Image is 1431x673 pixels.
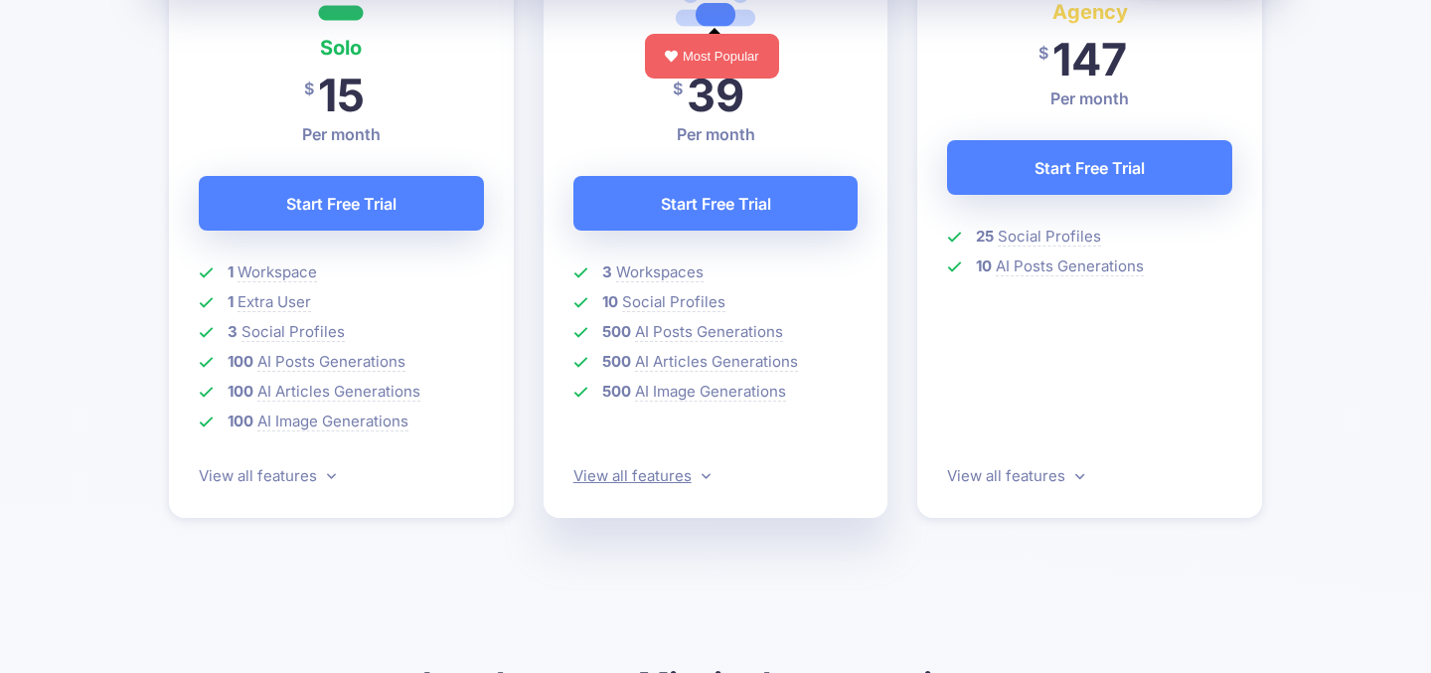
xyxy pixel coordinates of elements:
span: Workspaces [616,262,704,282]
b: 25 [976,227,994,246]
span: Social Profiles [622,292,725,312]
h4: Pro [573,32,859,64]
a: Start Free Trial [947,140,1232,195]
b: 1 [228,262,234,281]
span: Social Profiles [998,227,1101,247]
span: Workspace [238,262,317,282]
a: Start Free Trial [199,176,484,231]
span: $ [673,67,683,111]
b: 10 [976,256,992,275]
span: AI Articles Generations [635,352,798,372]
div: Most Popular [645,34,779,79]
b: 1 [228,292,234,311]
b: 500 [602,352,631,371]
span: 15 [318,68,365,122]
span: AI Posts Generations [635,322,783,342]
b: 10 [602,292,618,311]
p: Per month [947,86,1232,110]
p: Per month [199,122,484,146]
span: Extra User [238,292,311,312]
b: 500 [602,382,631,401]
b: 3 [228,322,238,341]
a: View all features [573,466,711,485]
span: Social Profiles [241,322,345,342]
span: 39 [687,68,744,122]
p: Per month [573,122,859,146]
a: Start Free Trial [573,176,859,231]
span: $ [304,67,314,111]
span: $ [1038,31,1048,76]
span: 147 [1052,32,1127,86]
span: AI Posts Generations [996,256,1144,276]
b: 500 [602,322,631,341]
b: 3 [602,262,612,281]
a: View all features [947,466,1084,485]
span: AI Image Generations [635,382,786,402]
h4: Solo [199,32,484,64]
